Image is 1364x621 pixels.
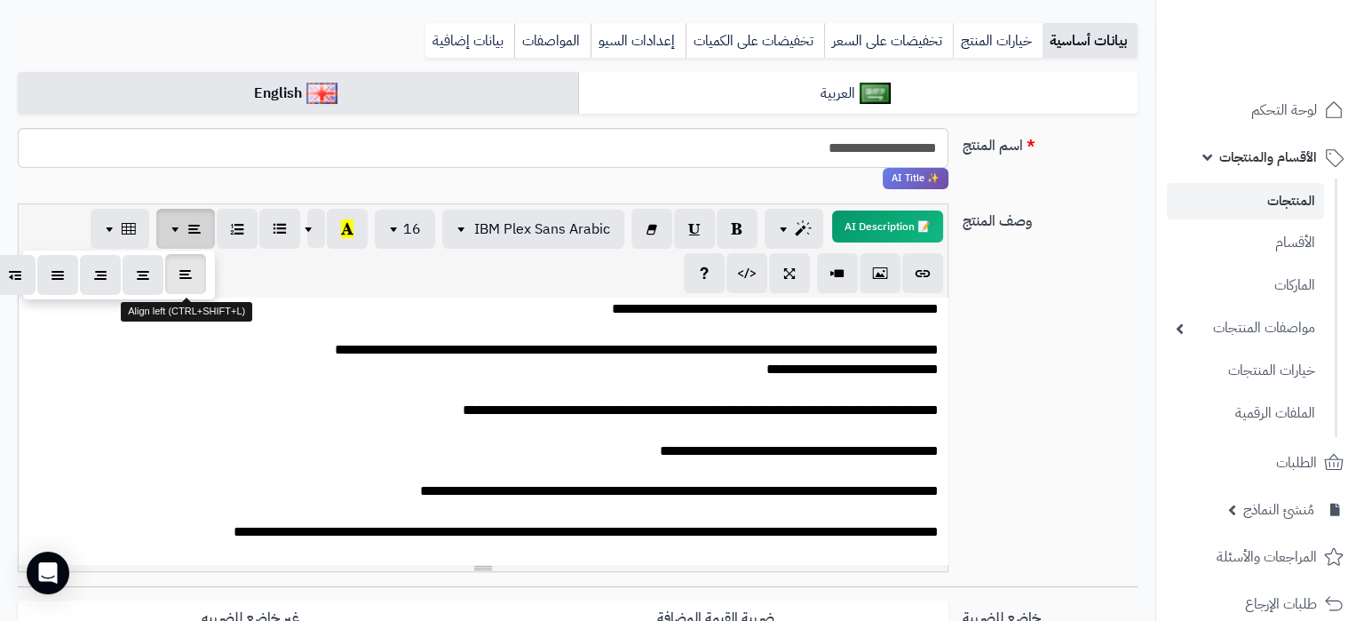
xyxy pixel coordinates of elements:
span: طلبات الإرجاع [1245,592,1317,617]
a: مواصفات المنتجات [1167,309,1324,347]
span: الأقسام والمنتجات [1219,145,1317,170]
span: IBM Plex Sans Arabic [474,219,610,240]
a: خيارات المنتجات [1167,352,1324,390]
a: تخفيضات على الكميات [686,23,824,59]
label: اسم المنتج [956,128,1145,156]
a: المنتجات [1167,183,1324,219]
a: الطلبات [1167,442,1353,484]
button: 16 [375,210,435,249]
button: 📝 AI Description [832,211,943,243]
a: المراجعات والأسئلة [1167,536,1353,578]
a: الملفات الرقمية [1167,394,1324,433]
div: Open Intercom Messenger [27,552,69,594]
span: انقر لاستخدام رفيقك الذكي [883,168,948,189]
a: English [18,72,578,115]
button: IBM Plex Sans Arabic [442,210,624,249]
a: خيارات المنتج [953,23,1043,59]
a: بيانات أساسية [1043,23,1138,59]
a: إعدادات السيو [591,23,686,59]
a: الأقسام [1167,224,1324,262]
img: English [306,83,337,104]
div: Align left (CTRL+SHIFT+L) [121,302,252,322]
span: مُنشئ النماذج [1243,498,1314,522]
a: العربية [578,72,1138,115]
label: وصف المنتج [956,203,1145,232]
span: 16 [403,219,421,240]
a: تخفيضات على السعر [824,23,953,59]
a: لوحة التحكم [1167,89,1353,131]
span: المراجعات والأسئلة [1217,545,1317,569]
span: الطلبات [1276,450,1317,475]
span: لوحة التحكم [1251,98,1317,123]
a: بيانات إضافية [425,23,514,59]
a: المواصفات [514,23,591,59]
a: الماركات [1167,267,1324,305]
img: العربية [860,83,891,104]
